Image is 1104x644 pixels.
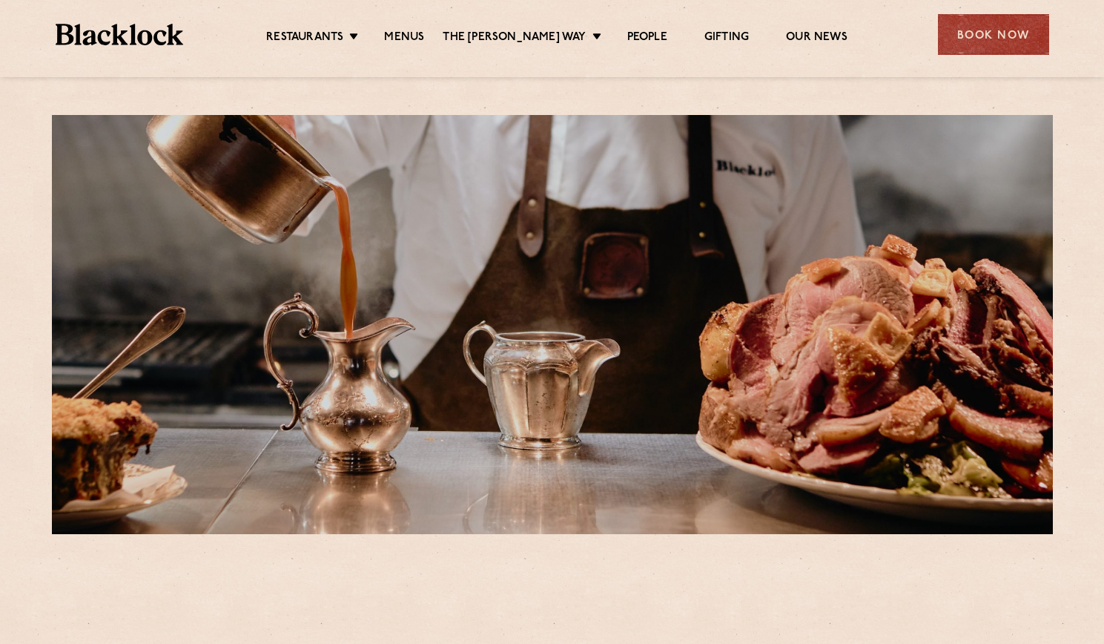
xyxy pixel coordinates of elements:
[384,30,424,47] a: Menus
[266,30,343,47] a: Restaurants
[786,30,847,47] a: Our News
[56,24,184,45] img: BL_Textured_Logo-footer-cropped.svg
[627,30,667,47] a: People
[704,30,749,47] a: Gifting
[443,30,586,47] a: The [PERSON_NAME] Way
[938,14,1049,55] div: Book Now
